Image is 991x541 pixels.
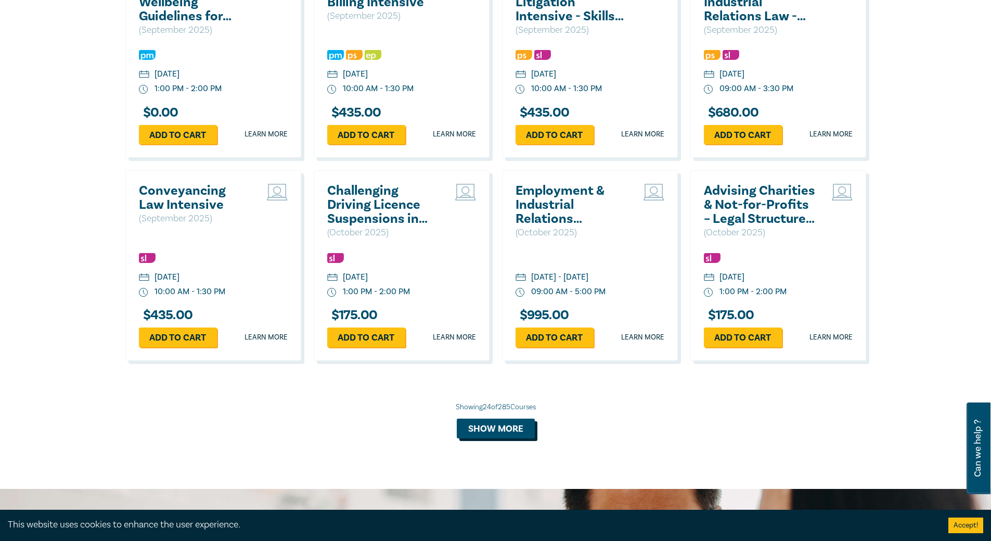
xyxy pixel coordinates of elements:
a: Add to cart [704,328,782,347]
img: Practice Management & Business Skills [327,50,344,60]
h3: $ 680.00 [704,106,759,120]
a: Add to cart [516,328,594,347]
a: Add to cart [139,125,217,145]
a: Learn more [809,129,853,140]
img: watch [704,85,713,94]
img: watch [516,85,525,94]
img: calendar [516,70,526,80]
span: Can we help ? [973,409,983,488]
img: Substantive Law [327,253,344,263]
button: Accept cookies [948,518,983,533]
div: 10:00 AM - 1:30 PM [343,83,414,95]
div: [DATE] - [DATE] [531,271,588,283]
a: Learn more [244,332,288,343]
div: [DATE] [531,68,556,80]
div: [DATE] [155,271,179,283]
h3: $ 435.00 [327,106,381,120]
a: Add to cart [704,125,782,145]
img: calendar [327,273,338,283]
div: 1:00 PM - 2:00 PM [343,286,410,298]
div: 09:00 AM - 3:30 PM [719,83,793,95]
div: 10:00 AM - 1:30 PM [155,286,225,298]
button: Show more [457,419,535,438]
img: Live Stream [267,184,288,200]
img: Substantive Law [139,253,156,263]
img: calendar [516,273,526,283]
a: Advising Charities & Not-for-Profits – Legal Structures, Compliance & Risk Management [704,184,816,226]
img: Live Stream [455,184,476,200]
a: Learn more [621,332,664,343]
p: ( September 2025 ) [139,212,251,225]
div: [DATE] [343,271,368,283]
div: Showing 24 of 285 Courses [125,402,866,412]
p: ( September 2025 ) [327,9,439,23]
img: watch [327,85,337,94]
p: ( October 2025 ) [704,226,816,240]
p: ( September 2025 ) [139,23,251,37]
a: Learn more [244,129,288,140]
div: [DATE] [719,68,744,80]
h3: $ 0.00 [139,106,178,120]
div: This website uses cookies to enhance the user experience. [8,518,933,532]
a: Learn more [433,129,476,140]
h3: $ 995.00 [516,308,569,322]
p: ( October 2025 ) [327,226,439,240]
img: calendar [704,70,714,80]
img: watch [139,288,148,297]
a: Learn more [809,332,853,343]
p: ( September 2025 ) [704,23,816,37]
img: calendar [139,70,149,80]
p: ( October 2025 ) [516,226,627,240]
div: 1:00 PM - 2:00 PM [719,286,787,298]
img: watch [516,288,525,297]
h3: $ 435.00 [139,308,193,322]
img: Live Stream [832,184,853,200]
img: watch [704,288,713,297]
a: Conveyancing Law Intensive [139,184,251,212]
img: Substantive Law [723,50,739,60]
img: Professional Skills [516,50,532,60]
a: Learn more [433,332,476,343]
p: ( September 2025 ) [516,23,627,37]
img: Professional Skills [704,50,720,60]
a: Add to cart [516,125,594,145]
img: watch [139,85,148,94]
h3: $ 175.00 [327,308,378,322]
div: [DATE] [719,271,744,283]
img: calendar [327,70,338,80]
a: Employment & Industrial Relations (Elective Topic) ([DATE]) [516,184,627,226]
div: 10:00 AM - 1:30 PM [531,83,602,95]
a: Add to cart [327,125,405,145]
h3: $ 175.00 [704,308,754,322]
a: Add to cart [139,328,217,347]
a: Challenging Driving Licence Suspensions in [GEOGRAPHIC_DATA] [327,184,439,226]
h3: $ 435.00 [516,106,570,120]
img: watch [327,288,337,297]
img: Ethics & Professional Responsibility [365,50,381,60]
img: Live Stream [643,184,664,200]
img: Practice Management & Business Skills [139,50,156,60]
a: Add to cart [327,328,405,347]
a: Learn more [621,129,664,140]
img: calendar [139,273,149,283]
img: Professional Skills [346,50,363,60]
div: [DATE] [155,68,179,80]
div: 09:00 AM - 5:00 PM [531,286,606,298]
img: Substantive Law [534,50,551,60]
div: [DATE] [343,68,368,80]
div: 1:00 PM - 2:00 PM [155,83,222,95]
img: Substantive Law [704,253,720,263]
img: calendar [704,273,714,283]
